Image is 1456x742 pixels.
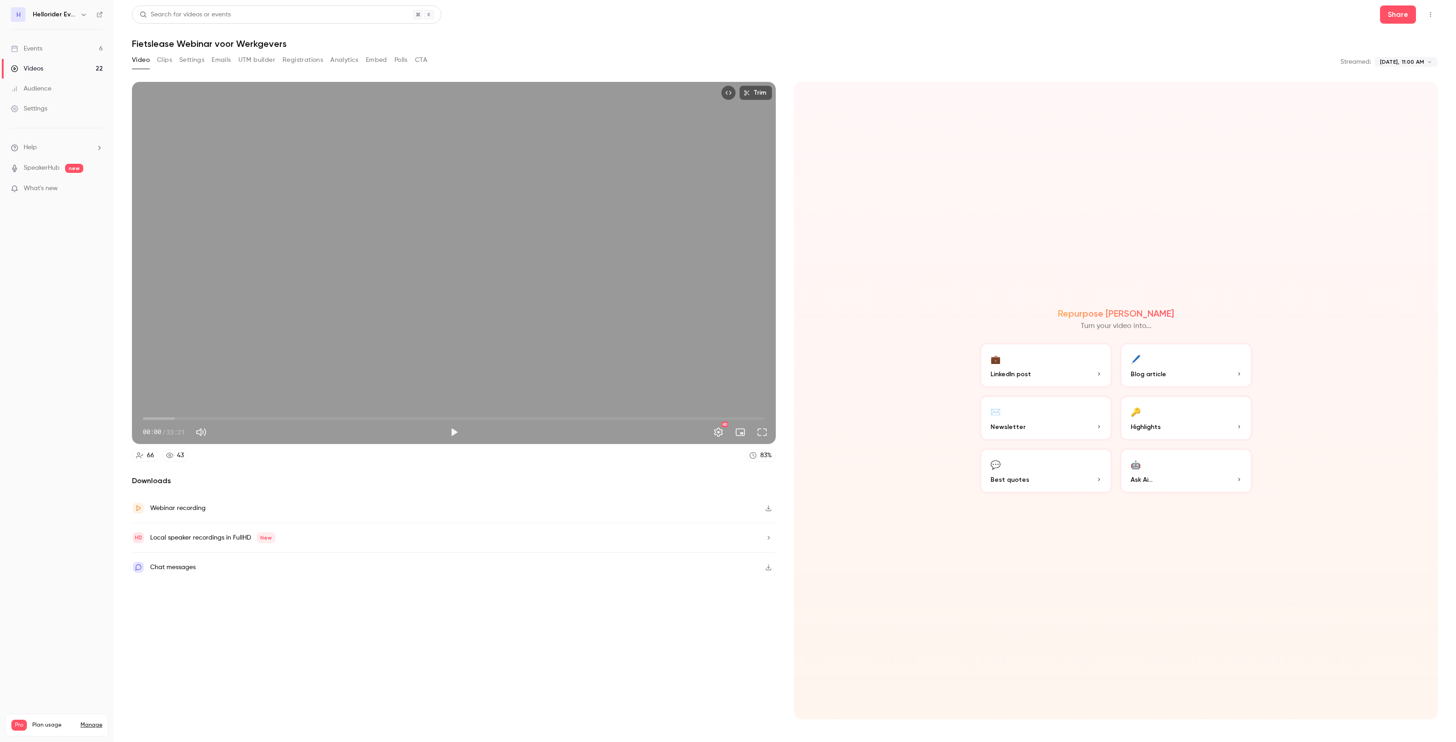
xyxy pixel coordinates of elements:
span: Plan usage [32,722,75,729]
div: 💼 [991,352,1001,366]
button: UTM builder [238,53,275,67]
button: 💼LinkedIn post [980,343,1112,388]
div: HD [722,422,728,427]
span: H [16,10,20,20]
span: Pro [11,720,27,731]
button: Settings [179,53,204,67]
span: LinkedIn post [991,369,1031,379]
div: ✉️ [991,404,1001,419]
button: Polls [394,53,408,67]
span: Help [24,143,37,152]
p: Turn your video into... [1081,321,1152,332]
iframe: Noticeable Trigger [92,185,103,193]
div: 🔑 [1131,404,1141,419]
span: Highlights [1131,422,1161,432]
span: Best quotes [991,475,1029,485]
div: Search for videos or events [140,10,231,20]
div: Chat messages [150,562,196,573]
button: 💬Best quotes [980,448,1112,494]
span: [DATE], [1380,58,1399,66]
div: 🤖 [1131,457,1141,471]
span: Blog article [1131,369,1166,379]
div: Webinar recording [150,503,206,514]
button: Video [132,53,150,67]
button: Embed video [721,86,736,100]
button: 🖊️Blog article [1120,343,1253,388]
p: Streamed: [1340,57,1371,66]
div: Events [11,44,42,53]
span: New [257,532,275,543]
button: Share [1380,5,1416,24]
div: 🖊️ [1131,352,1141,366]
a: Manage [81,722,102,729]
button: Turn on miniplayer [731,423,749,441]
button: Mute [192,423,210,441]
button: 🤖Ask Ai... [1120,448,1253,494]
span: What's new [24,184,58,193]
h2: Downloads [132,475,776,486]
a: 43 [162,449,188,462]
h6: Hellorider Events [33,10,76,19]
button: Registrations [283,53,323,67]
li: help-dropdown-opener [11,143,103,152]
h1: Fietslease Webinar voor Werkgevers [132,38,1438,49]
a: 83% [745,449,776,462]
button: Trim [739,86,772,100]
div: 00:00 [143,427,185,437]
button: 🔑Highlights [1120,395,1253,441]
button: Clips [157,53,172,67]
button: Top Bar Actions [1423,7,1438,22]
div: 💬 [991,457,1001,471]
button: CTA [415,53,427,67]
div: 83 % [760,451,772,460]
span: 11:00 AM [1402,58,1424,66]
span: / [162,427,166,437]
div: 66 [147,451,154,460]
span: 00:00 [143,427,161,437]
button: Full screen [753,423,771,441]
span: new [65,164,83,173]
a: SpeakerHub [24,163,60,173]
div: Audience [11,84,51,93]
a: 66 [132,449,158,462]
div: Local speaker recordings in FullHD [150,532,275,543]
span: Newsletter [991,422,1026,432]
div: Settings [11,104,47,113]
button: Emails [212,53,231,67]
span: Ask Ai... [1131,475,1153,485]
button: Analytics [330,53,359,67]
h2: Repurpose [PERSON_NAME] [1058,308,1174,319]
button: Embed [366,53,387,67]
div: Videos [11,64,43,73]
span: 33:21 [167,427,185,437]
button: Play [445,423,463,441]
div: 43 [177,451,184,460]
button: ✉️Newsletter [980,395,1112,441]
button: Settings [709,423,728,441]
